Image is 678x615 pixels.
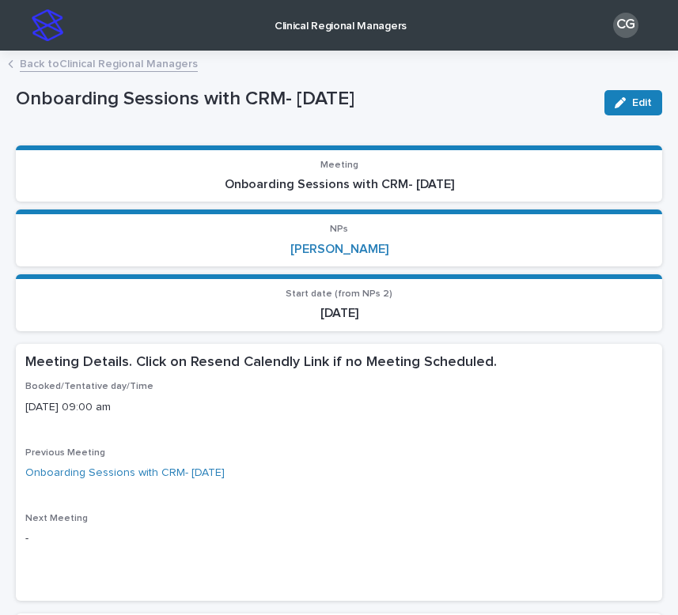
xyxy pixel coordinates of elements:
[290,242,388,257] a: [PERSON_NAME]
[286,289,392,299] span: Start date (from NPs 2)
[25,448,105,458] span: Previous Meeting
[20,54,198,72] a: Back toClinical Regional Managers
[320,160,358,170] span: Meeting
[330,224,348,234] span: NPs
[25,530,653,547] p: -
[25,382,153,391] span: Booked/Tentative day/Time
[25,399,653,416] p: [DATE] 09:00 am
[16,88,592,111] p: Onboarding Sessions with CRM- [DATE]
[25,514,88,523] span: Next Meeting
[25,465,225,481] a: Onboarding Sessions with CRM- [DATE]
[632,97,652,108] span: Edit
[25,177,653,192] p: Onboarding Sessions with CRM- [DATE]
[604,90,662,115] button: Edit
[613,13,638,38] div: CG
[32,9,63,41] img: stacker-logo-s-only.png
[25,353,497,372] h2: Meeting Details. Click on Resend Calendly Link if no Meeting Scheduled.
[25,306,653,321] p: [DATE]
